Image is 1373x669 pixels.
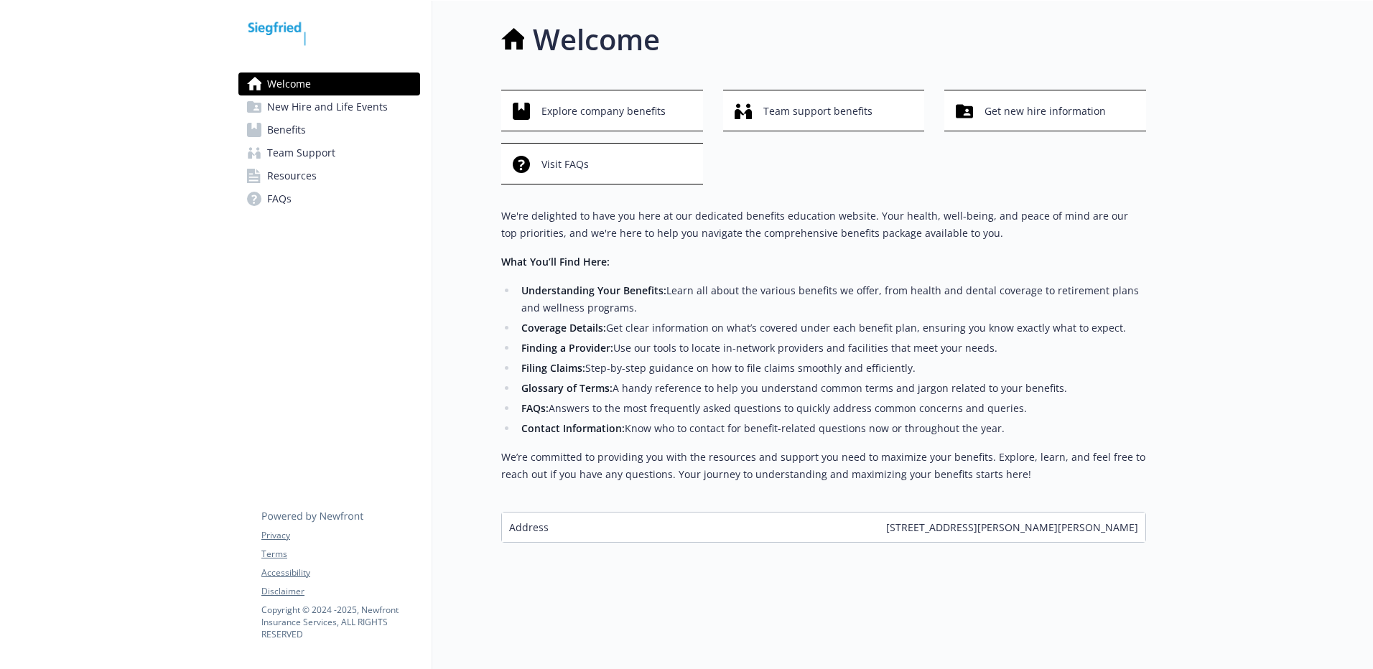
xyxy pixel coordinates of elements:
[541,151,589,178] span: Visit FAQs
[267,164,317,187] span: Resources
[501,207,1146,242] p: We're delighted to have you here at our dedicated benefits education website. Your health, well-b...
[238,72,420,95] a: Welcome
[521,321,606,334] strong: Coverage Details:
[261,529,419,542] a: Privacy
[501,255,610,268] strong: What You’ll Find Here:
[985,98,1106,125] span: Get new hire information
[261,604,419,640] p: Copyright © 2024 - 2025 , Newfront Insurance Services, ALL RIGHTS RESERVED
[267,187,292,210] span: FAQs
[521,341,613,355] strong: Finding a Provider:
[261,585,419,598] a: Disclaimer
[517,400,1146,417] li: Answers to the most frequently asked questions to quickly address common concerns and queries.
[267,95,388,118] span: New Hire and Life Events
[533,18,660,61] h1: Welcome
[517,420,1146,437] li: Know who to contact for benefit-related questions now or throughout the year.
[267,72,311,95] span: Welcome
[261,548,419,561] a: Terms
[501,143,703,184] button: Visit FAQs
[541,98,666,125] span: Explore company benefits
[501,90,703,131] button: Explore company benefits
[517,319,1146,337] li: Get clear information on what’s covered under each benefit plan, ensuring you know exactly what t...
[944,90,1146,131] button: Get new hire information
[886,520,1138,535] span: [STREET_ADDRESS][PERSON_NAME][PERSON_NAME]
[763,98,872,125] span: Team support benefits
[517,360,1146,377] li: Step-by-step guidance on how to file claims smoothly and efficiently.
[238,141,420,164] a: Team Support
[238,95,420,118] a: New Hire and Life Events
[238,118,420,141] a: Benefits
[521,421,625,435] strong: Contact Information:
[517,380,1146,397] li: A handy reference to help you understand common terms and jargon related to your benefits.
[521,381,613,395] strong: Glossary of Terms:
[267,118,306,141] span: Benefits
[517,282,1146,317] li: Learn all about the various benefits we offer, from health and dental coverage to retirement plan...
[238,164,420,187] a: Resources
[261,566,419,579] a: Accessibility
[238,187,420,210] a: FAQs
[517,340,1146,357] li: Use our tools to locate in-network providers and facilities that meet your needs.
[501,449,1146,483] p: We’re committed to providing you with the resources and support you need to maximize your benefit...
[267,141,335,164] span: Team Support
[521,401,549,415] strong: FAQs:
[509,520,549,535] span: Address
[521,361,585,375] strong: Filing Claims:
[723,90,925,131] button: Team support benefits
[521,284,666,297] strong: Understanding Your Benefits:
